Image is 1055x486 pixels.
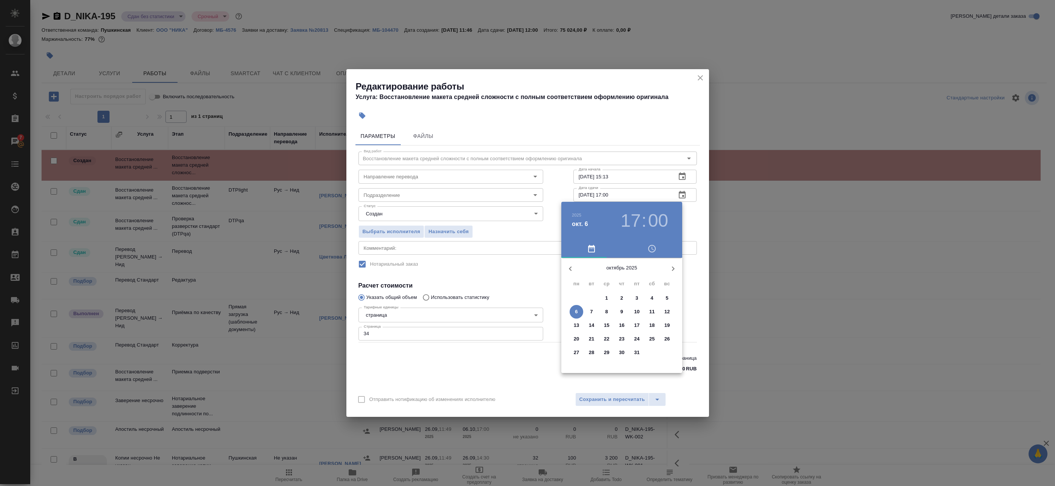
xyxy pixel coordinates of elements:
[600,291,613,305] button: 1
[615,280,629,288] span: чт
[645,319,659,332] button: 18
[604,335,610,343] p: 22
[649,308,655,316] p: 11
[600,305,613,319] button: 8
[648,210,668,231] button: 00
[615,346,629,359] button: 30
[645,305,659,319] button: 11
[572,213,581,217] button: 2025
[575,308,578,316] p: 6
[589,349,595,356] p: 28
[620,294,623,302] p: 2
[650,294,653,302] p: 4
[570,319,583,332] button: 13
[645,280,659,288] span: сб
[641,210,646,231] h3: :
[604,322,610,329] p: 15
[600,319,613,332] button: 15
[589,335,595,343] p: 21
[664,308,670,316] p: 12
[660,305,674,319] button: 12
[660,319,674,332] button: 19
[615,319,629,332] button: 16
[574,335,579,343] p: 20
[604,349,610,356] p: 29
[619,322,625,329] p: 16
[615,291,629,305] button: 2
[634,349,640,356] p: 31
[635,294,638,302] p: 3
[634,335,640,343] p: 24
[630,319,644,332] button: 17
[649,322,655,329] p: 18
[634,322,640,329] p: 17
[570,280,583,288] span: пн
[600,280,613,288] span: ср
[585,319,598,332] button: 14
[660,291,674,305] button: 5
[664,335,670,343] p: 26
[620,308,623,316] p: 9
[585,280,598,288] span: вт
[621,210,641,231] button: 17
[666,294,668,302] p: 5
[634,308,640,316] p: 10
[579,264,664,272] p: октябрь 2025
[574,322,579,329] p: 13
[615,332,629,346] button: 23
[660,280,674,288] span: вс
[605,294,608,302] p: 1
[630,291,644,305] button: 3
[630,305,644,319] button: 10
[645,332,659,346] button: 25
[589,322,595,329] p: 14
[585,305,598,319] button: 7
[619,349,625,356] p: 30
[615,305,629,319] button: 9
[645,291,659,305] button: 4
[570,332,583,346] button: 20
[590,308,593,316] p: 7
[630,332,644,346] button: 24
[619,335,625,343] p: 23
[570,346,583,359] button: 27
[585,346,598,359] button: 28
[630,280,644,288] span: пт
[572,220,588,229] button: окт. 6
[660,332,674,346] button: 26
[630,346,644,359] button: 31
[605,308,608,316] p: 8
[570,305,583,319] button: 6
[600,346,613,359] button: 29
[649,335,655,343] p: 25
[574,349,579,356] p: 27
[585,332,598,346] button: 21
[664,322,670,329] p: 19
[600,332,613,346] button: 22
